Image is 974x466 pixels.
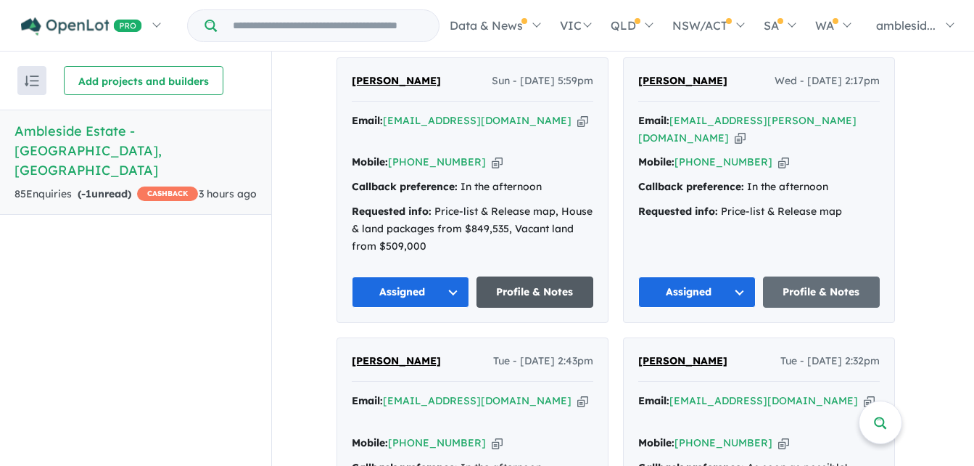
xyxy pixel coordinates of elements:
[220,10,436,41] input: Try estate name, suburb, builder or developer
[352,179,593,196] div: In the afternoon
[15,186,198,203] div: 85 Enquir ies
[352,180,458,193] strong: Callback preference:
[669,394,858,407] a: [EMAIL_ADDRESS][DOMAIN_NAME]
[383,114,571,127] a: [EMAIL_ADDRESS][DOMAIN_NAME]
[352,205,432,218] strong: Requested info:
[638,353,727,370] a: [PERSON_NAME]
[876,18,936,33] span: amblesid...
[81,187,91,200] span: -1
[352,74,441,87] span: [PERSON_NAME]
[137,187,198,201] span: CASHBACK
[199,187,257,200] span: 3 hours ago
[388,436,486,449] a: [PHONE_NUMBER]
[577,113,588,128] button: Copy
[778,155,789,170] button: Copy
[21,17,142,36] img: Openlot PRO Logo White
[492,73,593,90] span: Sun - [DATE] 5:59pm
[638,180,744,193] strong: Callback preference:
[388,155,486,168] a: [PHONE_NUMBER]
[638,205,718,218] strong: Requested info:
[25,75,39,86] img: sort.svg
[775,73,880,90] span: Wed - [DATE] 2:17pm
[638,74,727,87] span: [PERSON_NAME]
[864,393,875,409] button: Copy
[352,203,593,255] div: Price-list & Release map, House & land packages from $849,535, Vacant land from $509,000
[763,277,880,308] a: Profile & Notes
[780,353,880,370] span: Tue - [DATE] 2:32pm
[577,393,588,409] button: Copy
[638,73,727,90] a: [PERSON_NAME]
[15,121,257,180] h5: Ambleside Estate - [GEOGRAPHIC_DATA] , [GEOGRAPHIC_DATA]
[476,277,594,308] a: Profile & Notes
[78,187,131,200] strong: ( unread)
[352,155,388,168] strong: Mobile:
[674,436,772,449] a: [PHONE_NUMBER]
[778,436,789,451] button: Copy
[352,277,469,308] button: Assigned
[638,277,756,308] button: Assigned
[638,436,674,449] strong: Mobile:
[352,394,383,407] strong: Email:
[674,155,772,168] a: [PHONE_NUMBER]
[383,394,571,407] a: [EMAIL_ADDRESS][DOMAIN_NAME]
[638,114,669,127] strong: Email:
[493,353,593,370] span: Tue - [DATE] 2:43pm
[352,354,441,367] span: [PERSON_NAME]
[735,131,746,146] button: Copy
[352,436,388,449] strong: Mobile:
[638,203,880,221] div: Price-list & Release map
[638,114,857,144] a: [EMAIL_ADDRESS][PERSON_NAME][DOMAIN_NAME]
[492,436,503,451] button: Copy
[352,114,383,127] strong: Email:
[638,354,727,367] span: [PERSON_NAME]
[352,73,441,90] a: [PERSON_NAME]
[638,394,669,407] strong: Email:
[352,353,441,370] a: [PERSON_NAME]
[492,155,503,170] button: Copy
[638,155,674,168] strong: Mobile:
[64,66,223,95] button: Add projects and builders
[638,179,880,196] div: In the afternoon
